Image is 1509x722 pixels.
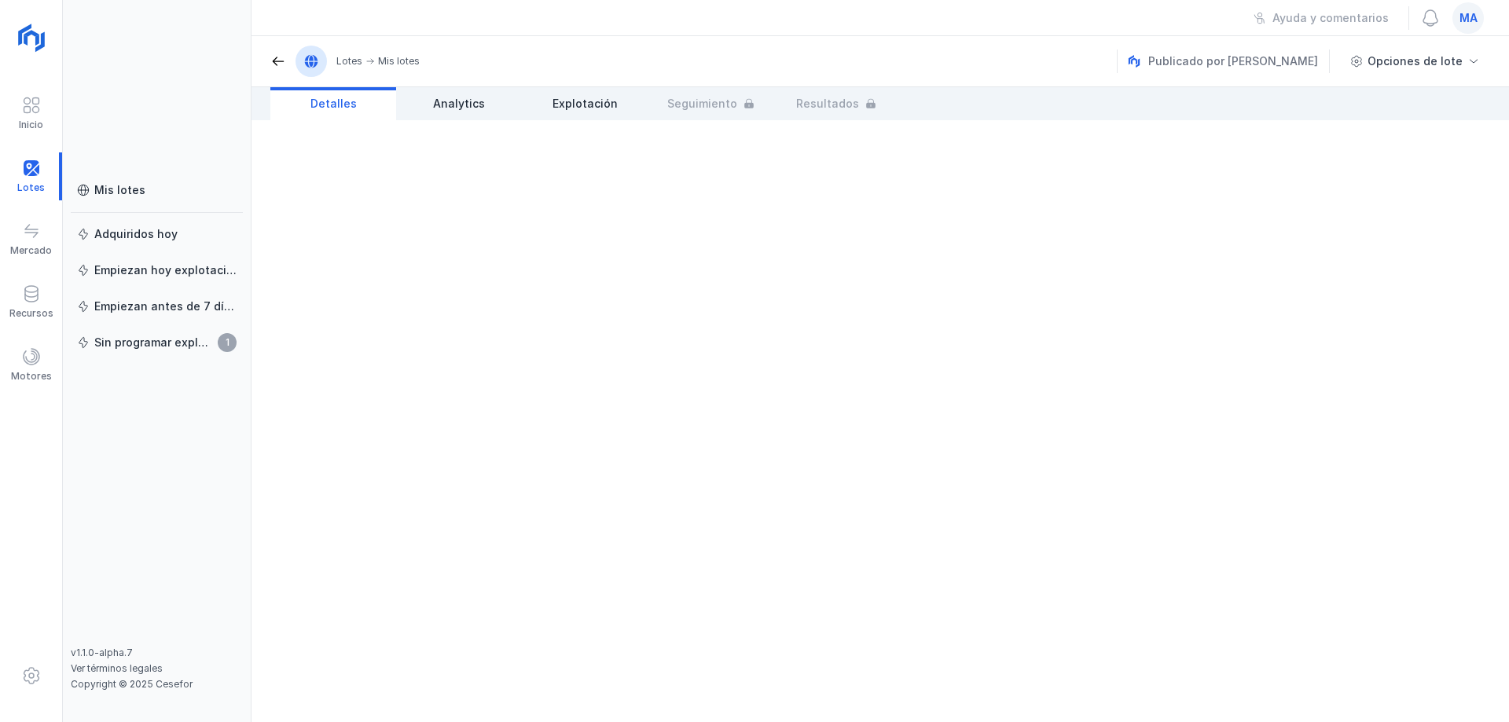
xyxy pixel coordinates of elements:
[71,292,243,321] a: Empiezan antes de 7 días
[796,96,859,112] span: Resultados
[10,244,52,257] div: Mercado
[94,335,213,350] div: Sin programar explotación
[71,220,243,248] a: Adquiridos hoy
[94,299,237,314] div: Empiezan antes de 7 días
[773,87,899,120] a: Resultados
[396,87,522,120] a: Analytics
[553,96,618,112] span: Explotación
[71,647,243,659] div: v1.1.0-alpha.7
[94,262,237,278] div: Empiezan hoy explotación
[71,256,243,284] a: Empiezan hoy explotación
[522,87,648,120] a: Explotación
[336,55,362,68] div: Lotes
[667,96,737,112] span: Seguimiento
[9,307,53,320] div: Recursos
[433,96,485,112] span: Analytics
[12,18,51,57] img: logoRight.svg
[71,328,243,357] a: Sin programar explotación1
[71,176,243,204] a: Mis lotes
[71,678,243,691] div: Copyright © 2025 Cesefor
[94,226,178,242] div: Adquiridos hoy
[71,662,163,674] a: Ver términos legales
[310,96,357,112] span: Detalles
[1272,10,1389,26] div: Ayuda y comentarios
[218,333,237,352] span: 1
[1368,53,1463,69] div: Opciones de lote
[11,370,52,383] div: Motores
[648,87,773,120] a: Seguimiento
[94,182,145,198] div: Mis lotes
[1128,55,1140,68] img: nemus.svg
[270,87,396,120] a: Detalles
[378,55,420,68] div: Mis lotes
[19,119,43,131] div: Inicio
[1243,5,1399,31] button: Ayuda y comentarios
[1128,49,1332,73] div: Publicado por [PERSON_NAME]
[1459,10,1478,26] span: ma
